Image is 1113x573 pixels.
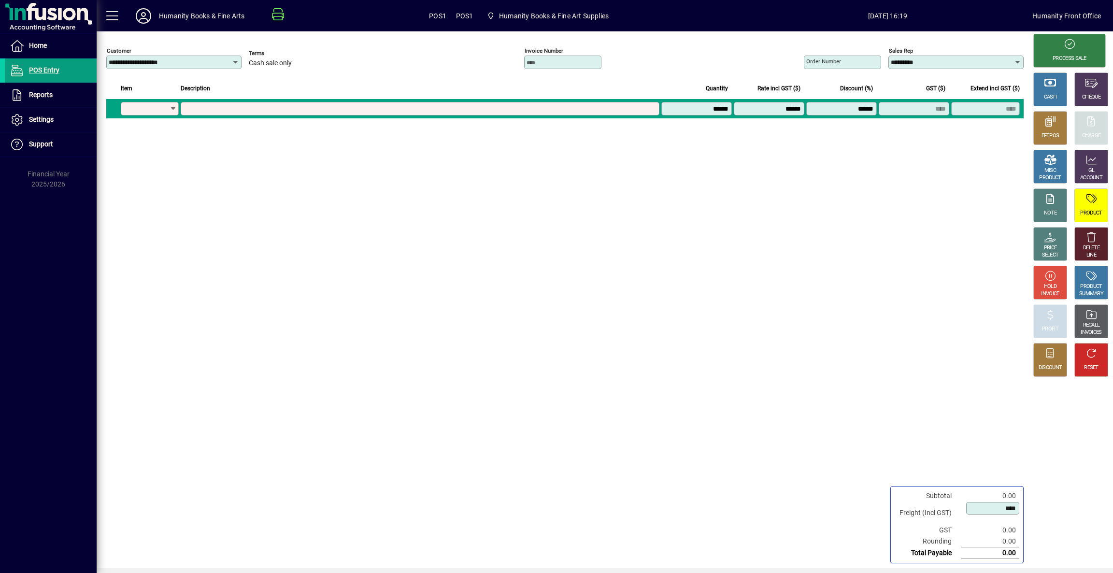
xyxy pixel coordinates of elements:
[895,547,961,559] td: Total Payable
[525,47,563,54] mat-label: Invoice number
[961,490,1019,501] td: 0.00
[429,8,446,24] span: POS1
[159,8,245,24] div: Humanity Books & Fine Arts
[1044,167,1056,174] div: MISC
[1083,244,1099,252] div: DELETE
[895,525,961,536] td: GST
[29,140,53,148] span: Support
[181,83,210,94] span: Description
[889,47,913,54] mat-label: Sales rep
[1081,329,1101,336] div: INVOICES
[1042,326,1058,333] div: PROFIT
[895,490,961,501] td: Subtotal
[895,501,961,525] td: Freight (Incl GST)
[499,8,609,24] span: Humanity Books & Fine Art Supplies
[961,547,1019,559] td: 0.00
[1088,167,1095,174] div: GL
[107,47,131,54] mat-label: Customer
[1039,174,1061,182] div: PRODUCT
[483,7,613,25] span: Humanity Books & Fine Art Supplies
[742,8,1032,24] span: [DATE] 16:19
[1082,132,1101,140] div: CHARGE
[1080,283,1102,290] div: PRODUCT
[128,7,159,25] button: Profile
[1042,252,1059,259] div: SELECT
[706,83,728,94] span: Quantity
[249,59,292,67] span: Cash sale only
[5,108,97,132] a: Settings
[121,83,132,94] span: Item
[1044,210,1056,217] div: NOTE
[1053,55,1086,62] div: PROCESS SALE
[970,83,1020,94] span: Extend incl GST ($)
[1079,290,1103,298] div: SUMMARY
[1084,364,1099,372] div: RESET
[1083,322,1100,329] div: RECALL
[1082,94,1100,101] div: CHEQUE
[1080,174,1102,182] div: ACCOUNT
[1039,364,1062,372] div: DISCOUNT
[1041,290,1059,298] div: INVOICE
[926,83,945,94] span: GST ($)
[29,115,54,123] span: Settings
[1080,210,1102,217] div: PRODUCT
[29,42,47,49] span: Home
[5,34,97,58] a: Home
[456,8,473,24] span: POS1
[1044,244,1057,252] div: PRICE
[961,536,1019,547] td: 0.00
[1044,283,1056,290] div: HOLD
[806,58,841,65] mat-label: Order number
[895,536,961,547] td: Rounding
[29,91,53,99] span: Reports
[5,83,97,107] a: Reports
[1086,252,1096,259] div: LINE
[840,83,873,94] span: Discount (%)
[29,66,59,74] span: POS Entry
[1032,8,1101,24] div: Humanity Front Office
[1044,94,1056,101] div: CASH
[1042,132,1059,140] div: EFTPOS
[757,83,800,94] span: Rate incl GST ($)
[249,50,307,57] span: Terms
[5,132,97,157] a: Support
[961,525,1019,536] td: 0.00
